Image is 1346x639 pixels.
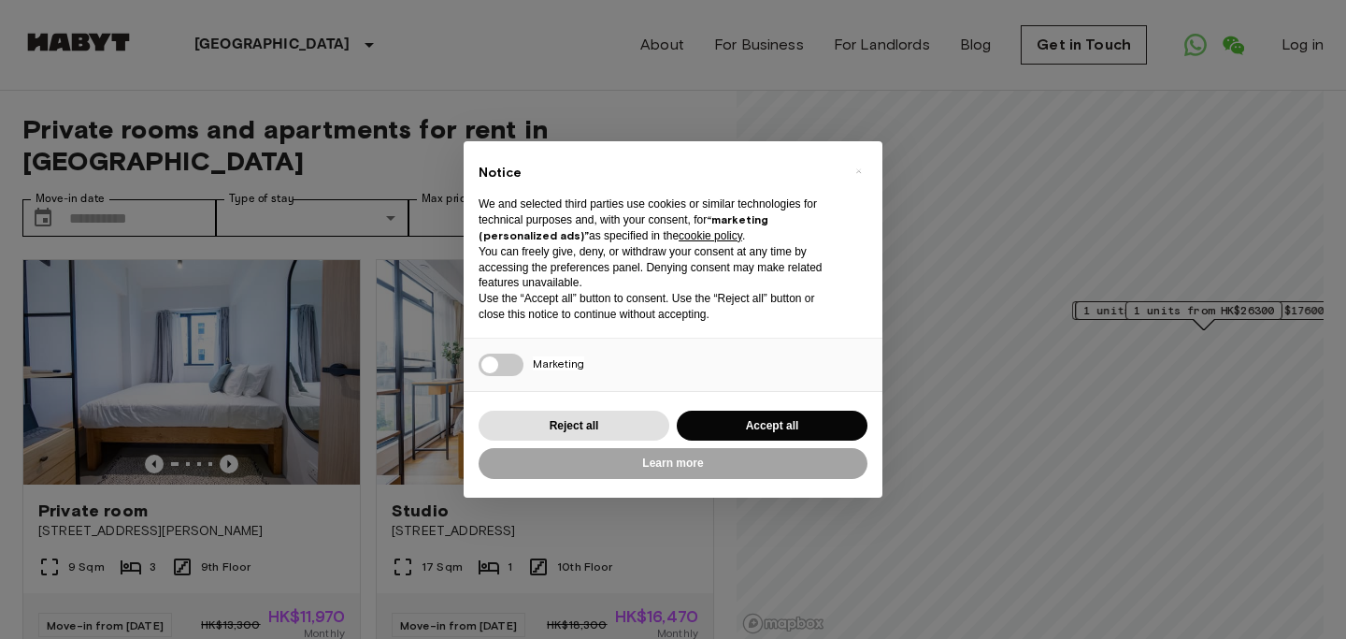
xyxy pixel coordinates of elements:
strong: “marketing (personalized ads)” [479,212,768,242]
p: Use the “Accept all” button to consent. Use the “Reject all” button or close this notice to conti... [479,291,838,323]
h2: Notice [479,164,838,182]
button: Accept all [677,411,867,442]
button: Close this notice [843,156,873,186]
button: Reject all [479,411,669,442]
span: × [855,160,862,182]
p: We and selected third parties use cookies or similar technologies for technical purposes and, wit... [479,196,838,243]
p: You can freely give, deny, or withdraw your consent at any time by accessing the preferences pane... [479,244,838,291]
button: Learn more [479,448,867,479]
a: cookie policy [679,229,742,242]
span: Marketing [533,356,584,370]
